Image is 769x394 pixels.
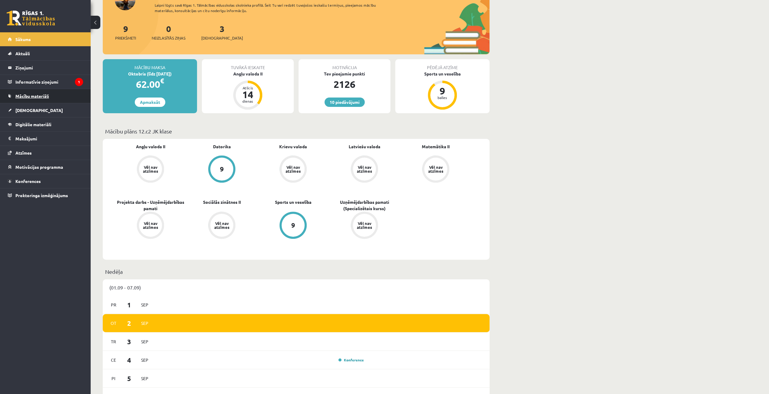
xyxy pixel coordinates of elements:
span: Konferences [15,178,41,184]
span: Sep [138,374,151,383]
a: Vēl nav atzīmes [257,155,329,184]
div: 9 [220,166,224,172]
a: Rīgas 1. Tālmācības vidusskola [7,11,55,26]
div: Vēl nav atzīmes [427,165,444,173]
span: Sākums [15,37,31,42]
div: Oktobris (līdz [DATE]) [103,71,197,77]
span: 5 [120,373,139,383]
a: Vēl nav atzīmes [329,155,400,184]
span: Mācību materiāli [15,93,49,99]
span: Sep [138,300,151,309]
p: Nedēļa [105,267,487,276]
div: Motivācija [299,59,390,71]
div: 2126 [299,77,390,91]
div: Laipni lūgts savā Rīgas 1. Tālmācības vidusskolas skolnieka profilā. Šeit Tu vari redzēt tuvojošo... [155,2,387,13]
span: Pr [107,300,120,309]
a: Maksājumi [8,132,83,146]
div: 9 [433,86,451,96]
a: Angļu valoda II Atlicis 14 dienas [202,71,294,111]
a: 9 [186,155,257,184]
div: Sports un veselība [395,71,490,77]
span: Ce [107,355,120,365]
span: 1 [120,300,139,310]
span: Atzīmes [15,150,32,155]
div: 14 [239,90,257,99]
a: [DEMOGRAPHIC_DATA] [8,103,83,117]
p: Mācību plāns 12.c2 JK klase [105,127,487,135]
span: Tr [107,337,120,346]
span: [DEMOGRAPHIC_DATA] [15,107,63,113]
legend: Informatīvie ziņojumi [15,75,83,89]
div: Mācību maksa [103,59,197,71]
div: Vēl nav atzīmes [285,165,302,173]
a: Vēl nav atzīmes [115,212,186,240]
span: Sep [138,319,151,328]
div: 62.00 [103,77,197,91]
a: Sociālās zinātnes II [203,199,241,205]
a: Vēl nav atzīmes [115,155,186,184]
span: 4 [120,355,139,365]
div: Angļu valoda II [202,71,294,77]
a: Aktuāli [8,46,83,60]
a: Sākums [8,32,83,46]
div: Vēl nav atzīmes [142,221,159,229]
a: 9Priekšmeti [115,23,136,41]
span: Priekšmeti [115,35,136,41]
a: Konferences [8,174,83,188]
span: Ot [107,319,120,328]
legend: Ziņojumi [15,61,83,75]
a: Sports un veselība [275,199,312,205]
i: 1 [75,78,83,86]
a: 10 piedāvājumi [325,98,365,107]
div: Vēl nav atzīmes [213,221,230,229]
span: 3 [120,337,139,347]
legend: Maksājumi [15,132,83,146]
span: Motivācijas programma [15,164,63,170]
a: Vēl nav atzīmes [400,155,471,184]
div: Pēdējā atzīme [395,59,490,71]
a: Mācību materiāli [8,89,83,103]
a: Vēl nav atzīmes [329,212,400,240]
a: Konference [338,357,364,362]
div: Atlicis [239,86,257,90]
span: Sep [138,355,151,365]
span: Aktuāli [15,51,30,56]
a: Projekta darbs - Uzņēmējdarbības pamati [115,199,186,212]
a: 0Neizlasītās ziņas [152,23,186,41]
span: Neizlasītās ziņas [152,35,186,41]
a: Motivācijas programma [8,160,83,174]
a: Digitālie materiāli [8,117,83,131]
a: 3[DEMOGRAPHIC_DATA] [201,23,243,41]
span: Proktoringa izmēģinājums [15,193,68,198]
div: Vēl nav atzīmes [356,165,373,173]
a: Proktoringa izmēģinājums [8,188,83,202]
a: Krievu valoda [279,143,307,150]
a: Uzņēmējdarbības pamati (Specializētais kurss) [329,199,400,212]
a: 9 [257,212,329,240]
a: Latviešu valoda [349,143,380,150]
span: Digitālie materiāli [15,122,51,127]
span: Sep [138,337,151,346]
div: balles [433,96,451,99]
a: Matemātika II [422,143,450,150]
a: Ziņojumi [8,61,83,75]
div: 9 [291,222,295,229]
a: Vēl nav atzīmes [186,212,257,240]
div: Vēl nav atzīmes [142,165,159,173]
a: Sports un veselība 9 balles [395,71,490,111]
div: Tev pieejamie punkti [299,71,390,77]
div: Vēl nav atzīmes [356,221,373,229]
div: dienas [239,99,257,103]
span: Pi [107,374,120,383]
a: Atzīmes [8,146,83,160]
div: (01.09 - 07.09) [103,279,490,296]
span: [DEMOGRAPHIC_DATA] [201,35,243,41]
span: € [160,76,164,85]
a: Angļu valoda II [136,143,165,150]
div: Tuvākā ieskaite [202,59,294,71]
a: Datorika [213,143,231,150]
span: 2 [120,318,139,328]
a: Informatīvie ziņojumi1 [8,75,83,89]
a: Apmaksāt [135,98,165,107]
